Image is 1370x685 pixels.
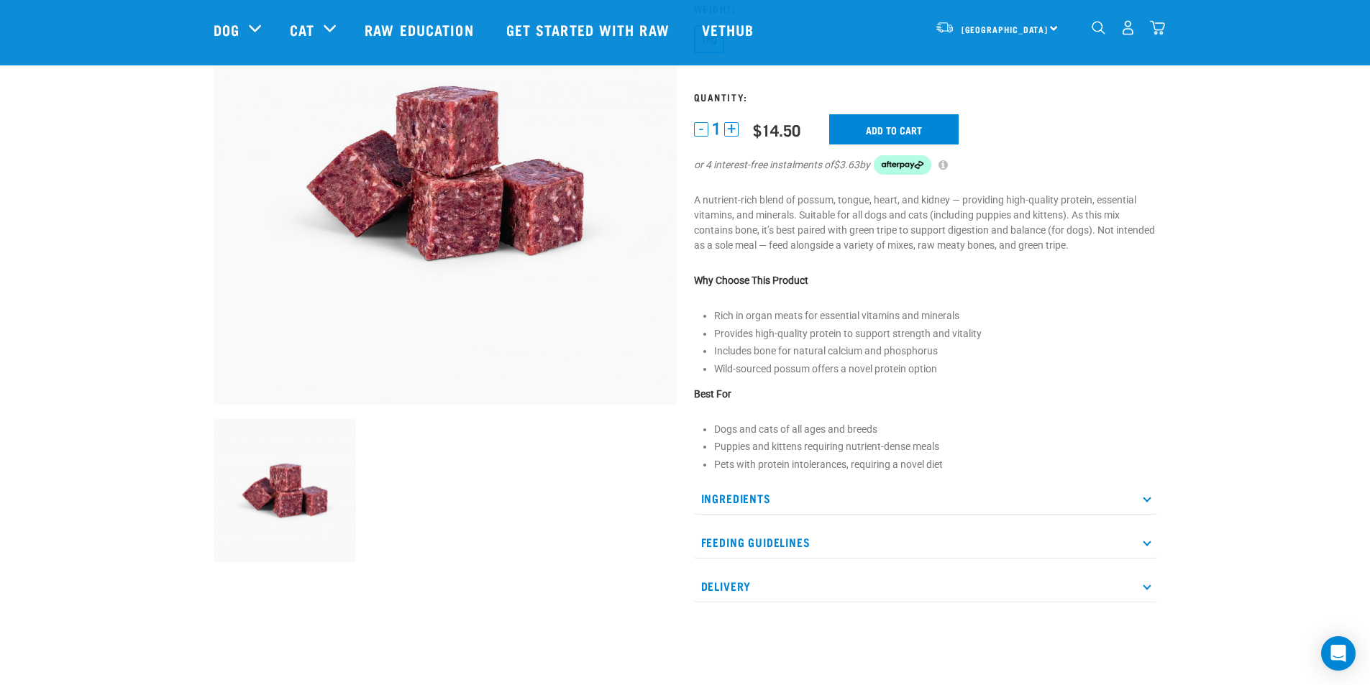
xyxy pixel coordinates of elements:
[694,122,708,137] button: -
[714,362,1157,377] p: Wild-sourced possum offers a novel protein option
[694,155,1157,175] div: or 4 interest-free instalments of by
[350,1,491,58] a: Raw Education
[724,122,739,137] button: +
[290,19,314,40] a: Cat
[753,121,800,139] div: $14.50
[714,422,1157,437] p: Dogs and cats of all ages and breeds
[712,121,721,137] span: 1
[694,91,1157,102] h3: Quantity:
[714,344,1157,359] p: Includes bone for natural calcium and phosphorus
[714,308,1157,323] p: Rich in organ meats for essential vitamins and minerals
[694,570,1157,602] p: Delivery
[694,388,731,400] strong: Best For
[714,326,1157,341] p: Provides high-quality protein to support strength and vitality
[694,275,808,286] strong: Why Choose This Product
[214,419,357,562] img: Possum Tongue Heart Kidney 1682
[962,27,1049,32] span: [GEOGRAPHIC_DATA]
[714,457,1157,472] p: Pets with protein intolerances, requiring a novel diet
[214,19,239,40] a: Dog
[1321,636,1356,671] div: Open Intercom Messenger
[492,1,688,58] a: Get started with Raw
[834,157,859,173] span: $3.63
[874,155,931,175] img: Afterpay
[694,482,1157,515] p: Ingredients
[1150,20,1165,35] img: home-icon@2x.png
[694,193,1157,253] p: A nutrient-rich blend of possum, tongue, heart, and kidney — providing high-quality protein, esse...
[829,114,959,144] input: Add to cart
[1120,20,1136,35] img: user.png
[935,21,954,34] img: van-moving.png
[714,439,1157,454] p: Puppies and kittens requiring nutrient-dense meals
[1092,21,1105,35] img: home-icon-1@2x.png
[688,1,772,58] a: Vethub
[694,526,1157,558] p: Feeding Guidelines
